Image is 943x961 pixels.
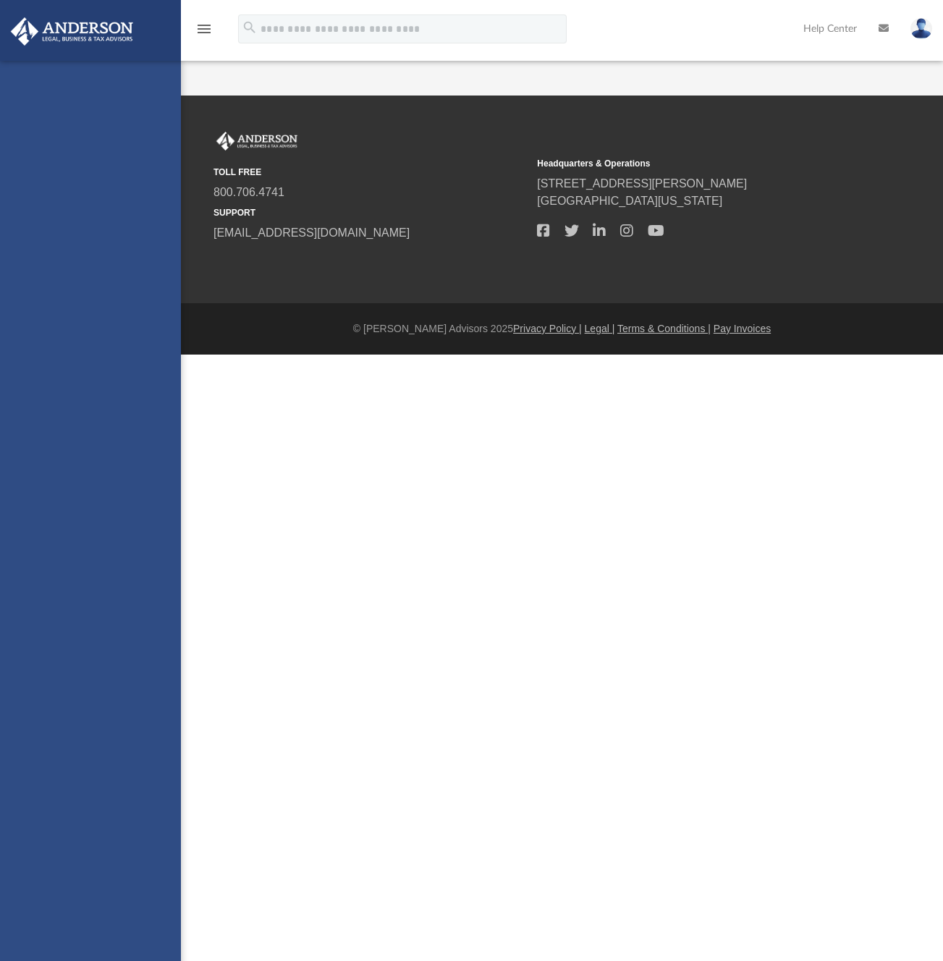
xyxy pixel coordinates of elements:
[242,20,258,35] i: search
[195,27,213,38] a: menu
[213,206,527,219] small: SUPPORT
[537,157,850,170] small: Headquarters & Operations
[213,166,527,179] small: TOLL FREE
[714,323,771,334] a: Pay Invoices
[537,195,722,207] a: [GEOGRAPHIC_DATA][US_STATE]
[585,323,615,334] a: Legal |
[537,177,747,190] a: [STREET_ADDRESS][PERSON_NAME]
[213,132,300,151] img: Anderson Advisors Platinum Portal
[513,323,582,334] a: Privacy Policy |
[213,227,410,239] a: [EMAIL_ADDRESS][DOMAIN_NAME]
[181,321,943,336] div: © [PERSON_NAME] Advisors 2025
[617,323,711,334] a: Terms & Conditions |
[195,20,213,38] i: menu
[213,186,284,198] a: 800.706.4741
[910,18,932,39] img: User Pic
[7,17,138,46] img: Anderson Advisors Platinum Portal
